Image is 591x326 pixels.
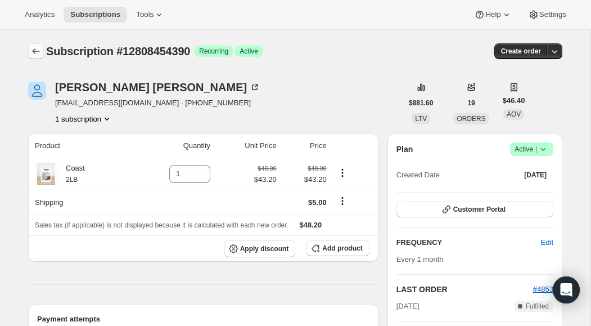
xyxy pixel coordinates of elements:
button: Create order [494,43,548,59]
span: Customer Portal [453,205,506,214]
th: Price [280,133,330,158]
span: AOV [507,110,521,118]
button: Settings [521,7,573,23]
span: Active [240,47,258,56]
span: Edit [541,237,553,248]
button: Help [467,7,518,23]
span: Sales tax (if applicable) is not displayed because it is calculated with each new order. [35,221,288,229]
span: [DATE] [524,171,547,180]
button: 19 [461,95,481,111]
th: Shipping [28,190,132,215]
th: Product [28,133,132,158]
h2: Plan [396,144,413,155]
span: Analytics [25,10,55,19]
span: Created Date [396,169,440,181]
span: | [536,145,538,154]
span: 19 [467,99,475,108]
a: #4853 [533,285,553,293]
button: Add product [306,240,369,256]
div: [PERSON_NAME] [PERSON_NAME] [55,82,260,93]
button: Product actions [55,113,112,124]
small: $48.00 [258,165,277,172]
button: $881.60 [402,95,440,111]
button: Shipping actions [333,195,351,207]
span: ORDERS [457,115,485,123]
span: Settings [539,10,566,19]
span: Subscription #12808454390 [46,45,190,57]
th: Unit Price [214,133,280,158]
span: Help [485,10,500,19]
span: $43.20 [254,174,277,185]
small: $48.00 [308,165,327,172]
span: Every 1 month [396,255,444,264]
span: $881.60 [409,99,433,108]
button: Apply discount [224,240,296,257]
span: Fulfilled [526,302,549,311]
span: Tools [136,10,154,19]
button: Analytics [18,7,61,23]
h2: FREQUENCY [396,237,541,248]
span: Subscriptions [70,10,120,19]
button: #4853 [533,284,553,295]
small: 2LB [66,176,78,184]
button: Tools [129,7,172,23]
span: Apply discount [240,244,289,253]
div: Coast [57,163,85,185]
span: Create order [501,47,541,56]
span: Active [515,144,549,155]
button: Subscriptions [28,43,44,59]
span: Daniel Zuniga [28,82,46,100]
span: $46.40 [503,95,525,106]
div: Open Intercom Messenger [553,276,580,303]
th: Quantity [132,133,214,158]
span: [EMAIL_ADDRESS][DOMAIN_NAME] · [PHONE_NUMBER] [55,97,260,109]
button: Customer Portal [396,202,553,217]
button: Product actions [333,167,351,179]
span: $5.00 [308,198,327,207]
button: Subscriptions [64,7,127,23]
h2: LAST ORDER [396,284,533,295]
span: [DATE] [396,301,419,312]
span: Recurring [199,47,228,56]
span: $48.20 [300,221,322,229]
h2: Payment attempts [37,314,369,325]
button: Edit [534,234,560,252]
span: $43.20 [283,174,327,185]
button: [DATE] [517,167,553,183]
span: Add product [322,244,362,253]
span: LTV [415,115,427,123]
